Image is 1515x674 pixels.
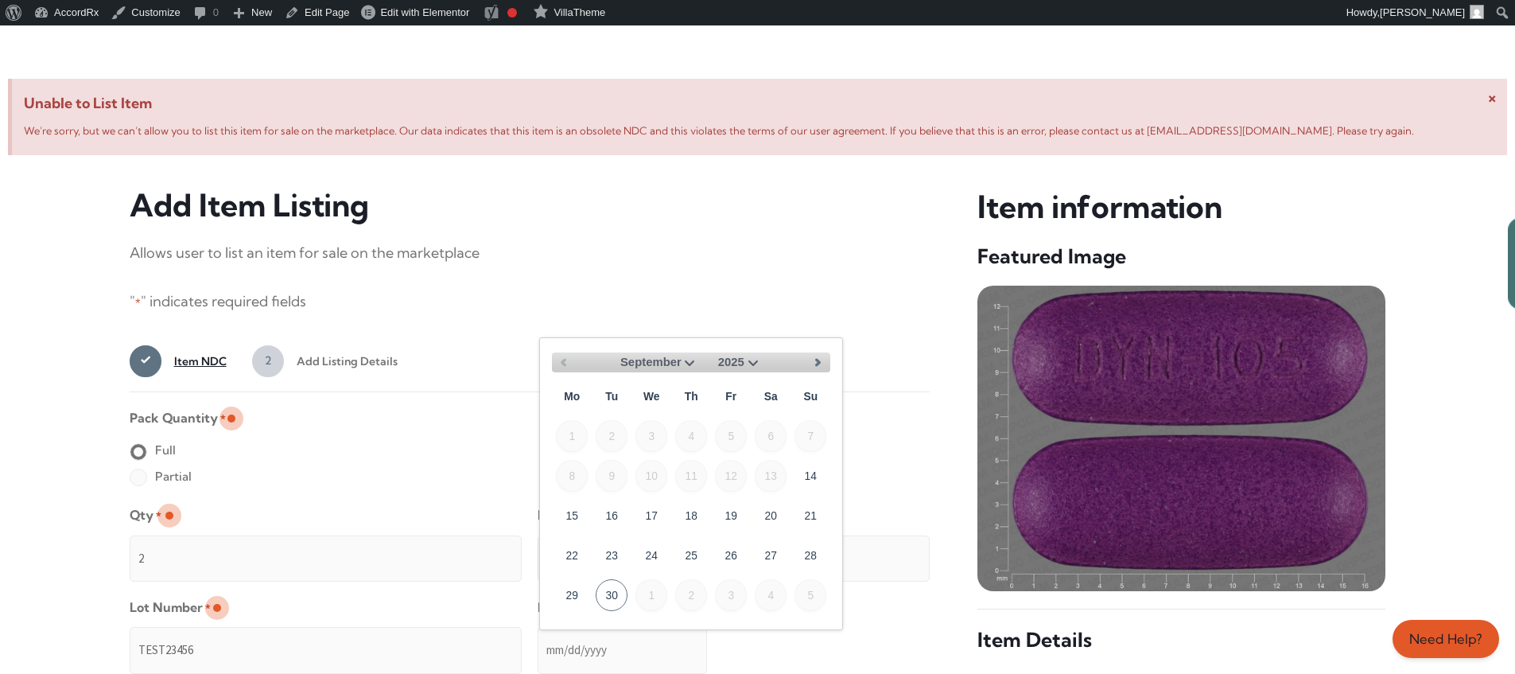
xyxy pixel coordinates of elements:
[635,500,667,532] a: 17
[130,187,930,224] h3: Add Item Listing
[130,345,161,377] span: 1
[755,420,787,452] span: 6
[552,351,576,375] a: Previous
[794,579,826,611] span: 5
[130,464,192,489] label: Partial
[538,594,641,621] label: Expiration Date
[161,345,227,377] span: Item NDC
[755,540,787,571] a: 27
[755,460,787,492] span: 13
[794,380,826,412] span: Sunday
[596,500,627,532] a: 16
[130,345,227,377] a: 1Item NDC
[675,579,707,611] span: 2
[130,438,176,463] label: Full
[556,460,588,492] span: 8
[806,351,830,375] a: Next
[130,405,226,431] legend: Pack Quantity
[538,627,707,673] input: mm/dd/yyyy
[794,460,826,492] a: 14
[635,460,667,492] span: 10
[556,579,588,611] a: 29
[538,502,620,528] label: Listing Price
[556,420,588,452] span: 1
[755,500,787,532] a: 20
[715,500,747,532] a: 19
[977,243,1385,270] h5: Featured Image
[1393,620,1499,658] a: Need Help?
[675,380,707,412] span: Thursday
[794,540,826,571] a: 28
[24,124,1414,137] span: We’re sorry, but we can’t allow you to list this item for sale on the marketplace. Our data indic...
[794,500,826,532] a: 21
[715,460,747,492] span: 12
[715,579,747,611] span: 3
[596,460,627,492] span: 9
[1488,87,1497,107] span: ×
[130,594,211,621] label: Lot Number
[675,500,707,532] a: 18
[620,353,699,372] select: Select month
[635,380,667,412] span: Wednesday
[130,240,930,266] p: Allows user to list an item for sale on the marketplace
[130,289,930,315] p: " " indicates required fields
[24,91,1495,116] span: Unable to List Item
[977,627,1385,653] h5: Item Details
[755,380,787,412] span: Saturday
[507,8,517,18] div: Focus keyphrase not set
[715,540,747,571] a: 26
[715,380,747,412] span: Friday
[596,540,627,571] a: 23
[380,6,469,18] span: Edit with Elementor
[1380,6,1465,18] span: [PERSON_NAME]
[284,345,398,377] span: Add Listing Details
[596,579,627,611] a: 30
[718,353,763,372] select: Select year
[556,540,588,571] a: 22
[556,380,588,412] span: Monday
[675,540,707,571] a: 25
[556,500,588,532] a: 15
[596,420,627,452] span: 2
[675,460,707,492] span: 11
[635,540,667,571] a: 24
[715,420,747,452] span: 5
[675,420,707,452] span: 4
[794,420,826,452] span: 7
[755,579,787,611] span: 4
[252,345,284,377] span: 2
[130,502,161,528] label: Qty
[596,380,627,412] span: Tuesday
[977,187,1385,228] h3: Item information
[635,579,667,611] span: 1
[635,420,667,452] span: 3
